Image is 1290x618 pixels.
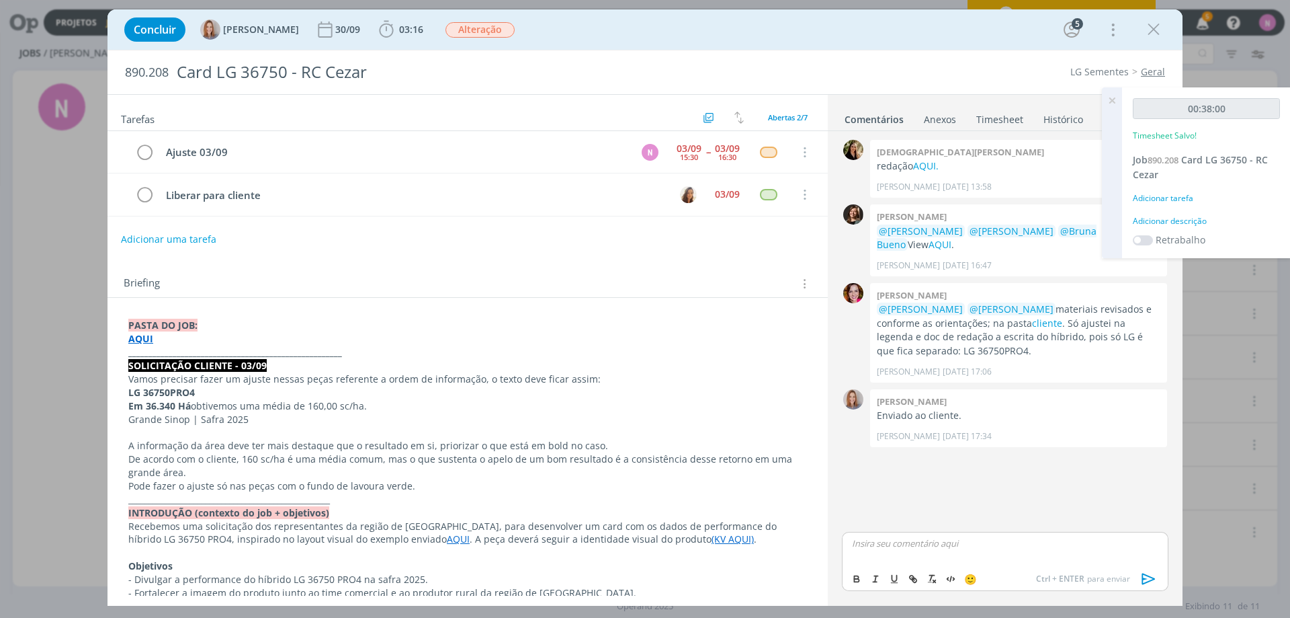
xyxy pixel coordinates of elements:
[680,153,698,161] div: 15:30
[768,112,808,122] span: Abertas 2/7
[128,359,267,372] strong: SOLICITAÇÃO CLIENTE - 03/09
[1032,317,1062,330] a: cliente
[924,113,956,126] div: Anexos
[976,107,1024,126] a: Timesheet
[877,225,1160,252] p: View .
[128,559,173,572] strong: Objetivos
[877,210,947,223] b: [PERSON_NAME]
[1156,233,1205,247] label: Retrabalho
[943,181,992,193] span: [DATE] 13:58
[1061,19,1082,40] button: 5
[943,260,992,272] span: [DATE] 16:47
[1043,107,1084,126] a: Histórico
[107,9,1182,606] div: dialog
[128,573,807,586] p: - Divulgar a performance do híbrido LG 36750 PRO4 na safra 2025.
[715,190,740,199] div: 03/09
[1072,18,1083,30] div: 5
[712,533,754,545] a: (KV AQUI)
[1133,130,1197,142] p: Timesheet Salvo!
[128,586,807,600] p: - Fortalecer a imagem do produto junto ao time comercial e ao produtor rural da região de [GEOGRA...
[160,187,667,204] div: Liberar para cliente
[680,186,697,203] img: V
[718,153,736,161] div: 16:30
[877,260,940,272] p: [PERSON_NAME]
[877,181,940,193] p: [PERSON_NAME]
[877,366,940,378] p: [PERSON_NAME]
[1036,573,1087,585] span: Ctrl + ENTER
[128,506,329,519] strong: INTRODUÇÃO (contexto do job + objetivos)
[843,140,863,160] img: C
[128,319,198,332] strong: PASTA DO JOB:
[125,65,169,80] span: 890.208
[877,409,1160,422] p: Enviado ao cliente.
[128,479,807,493] p: Pode fazer o ajuste só nas peças com o fundo de lavoura verde.
[171,56,726,89] div: Card LG 36750 - RC Cezar
[128,493,807,506] p: __________________________________________________
[447,533,470,545] a: AQUI
[160,144,629,161] div: Ajuste 03/09
[128,386,195,399] strong: LG 36750PRO4
[970,303,1053,315] span: @[PERSON_NAME]
[124,275,160,293] span: Briefing
[943,430,992,442] span: [DATE] 17:34
[445,22,515,38] button: Alteração
[134,24,176,35] span: Concluir
[200,20,299,40] button: A[PERSON_NAME]
[677,144,701,153] div: 03/09
[1148,154,1178,166] span: 890.208
[128,453,795,479] span: De acordo com o cliente, 160 sc/ha é uma média comum, mas o que sustenta o apelo de um bom result...
[1133,215,1280,227] div: Adicionar descrição
[964,572,977,586] span: 🙂
[877,289,947,301] b: [PERSON_NAME]
[376,19,427,40] button: 03:16
[128,413,807,426] p: Grande Sinop | Safra 2025
[128,332,153,345] a: AQUI
[191,399,367,412] span: obtivemos uma média de 160,00 sc/ha.
[1133,153,1268,181] span: Card LG 36750 - RC Cezar
[128,399,191,412] strong: Em 36.340 Há
[200,20,220,40] img: A
[877,430,940,442] p: [PERSON_NAME]
[335,25,363,34] div: 30/09
[943,366,992,378] span: [DATE] 17:06
[223,25,299,34] span: [PERSON_NAME]
[399,23,423,36] span: 03:16
[929,238,951,251] a: AQUI
[642,144,658,161] div: N
[877,146,1044,158] b: [DEMOGRAPHIC_DATA][PERSON_NAME]
[1036,573,1130,585] span: para enviar
[877,395,947,408] b: [PERSON_NAME]
[1070,65,1129,78] a: LG Sementes
[913,159,939,172] a: AQUI.
[879,303,963,315] span: @[PERSON_NAME]
[678,184,698,204] button: V
[879,225,963,237] span: @[PERSON_NAME]
[843,283,863,303] img: B
[877,303,1160,358] p: materiais revisados e conforme as orientações; na pasta . Só ajustei na legenda e doc de redação ...
[843,389,863,410] img: A
[970,225,1053,237] span: @[PERSON_NAME]
[734,112,744,124] img: arrow-down-up.svg
[120,227,217,252] button: Adicionar uma tarefa
[715,144,740,153] div: 03/09
[128,520,807,547] p: Recebemos uma solicitação dos representantes da região de [GEOGRAPHIC_DATA], para desenvolver um ...
[124,17,185,42] button: Concluir
[961,571,980,587] button: 🙂
[844,107,904,126] a: Comentários
[128,346,342,358] strong: _____________________________________________________
[1133,192,1280,204] div: Adicionar tarefa
[843,204,863,225] img: L
[128,439,608,452] span: A informação da área deve ter mais destaque que o resultado em si, priorizar o que está em bold n...
[640,142,660,162] button: N
[1141,65,1165,78] a: Geral
[877,159,1160,173] p: redação
[706,147,710,157] span: --
[1133,153,1268,181] a: Job890.208Card LG 36750 - RC Cezar
[121,110,155,126] span: Tarefas
[128,373,601,385] span: Vamos precisar fazer um ajuste nessas peças referente a ordem de informação, o texto deve ficar a...
[877,225,1096,251] span: @Bruna Bueno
